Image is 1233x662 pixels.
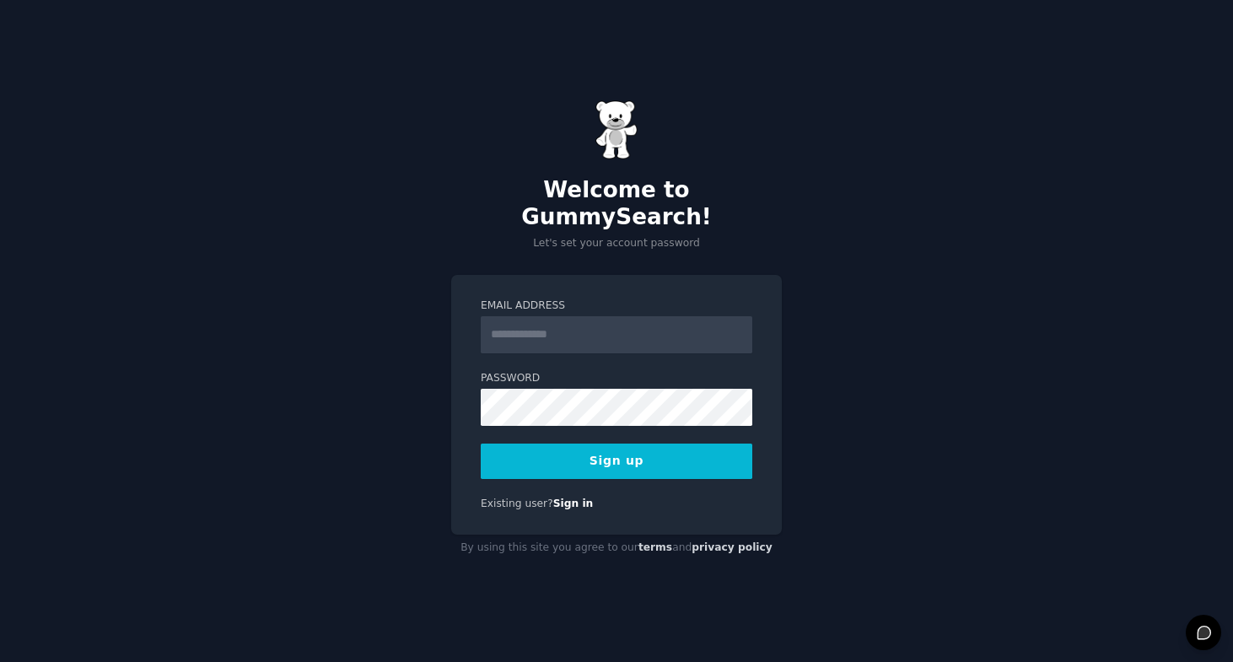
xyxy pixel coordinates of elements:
[553,498,594,509] a: Sign in
[595,100,638,159] img: Gummy Bear
[481,444,752,479] button: Sign up
[451,535,782,562] div: By using this site you agree to our and
[481,498,553,509] span: Existing user?
[481,371,752,386] label: Password
[451,236,782,251] p: Let's set your account password
[692,541,773,553] a: privacy policy
[638,541,672,553] a: terms
[451,177,782,230] h2: Welcome to GummySearch!
[481,299,752,314] label: Email Address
